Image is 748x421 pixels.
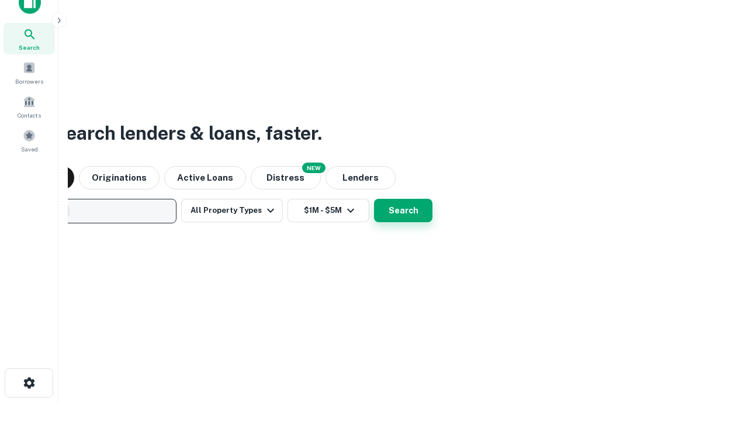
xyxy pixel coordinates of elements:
[15,77,43,86] span: Borrowers
[690,327,748,384] iframe: Chat Widget
[53,119,322,147] h3: Search lenders & loans, faster.
[251,166,321,189] button: Search distressed loans with lien and other non-mortgage details.
[181,199,283,222] button: All Property Types
[4,23,55,54] a: Search
[164,166,246,189] button: Active Loans
[374,199,432,222] button: Search
[79,166,160,189] button: Originations
[4,91,55,122] a: Contacts
[19,43,40,52] span: Search
[4,125,55,156] a: Saved
[21,144,38,154] span: Saved
[325,166,396,189] button: Lenders
[302,163,325,173] div: NEW
[288,199,369,222] button: $1M - $5M
[18,111,41,120] span: Contacts
[4,57,55,88] a: Borrowers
